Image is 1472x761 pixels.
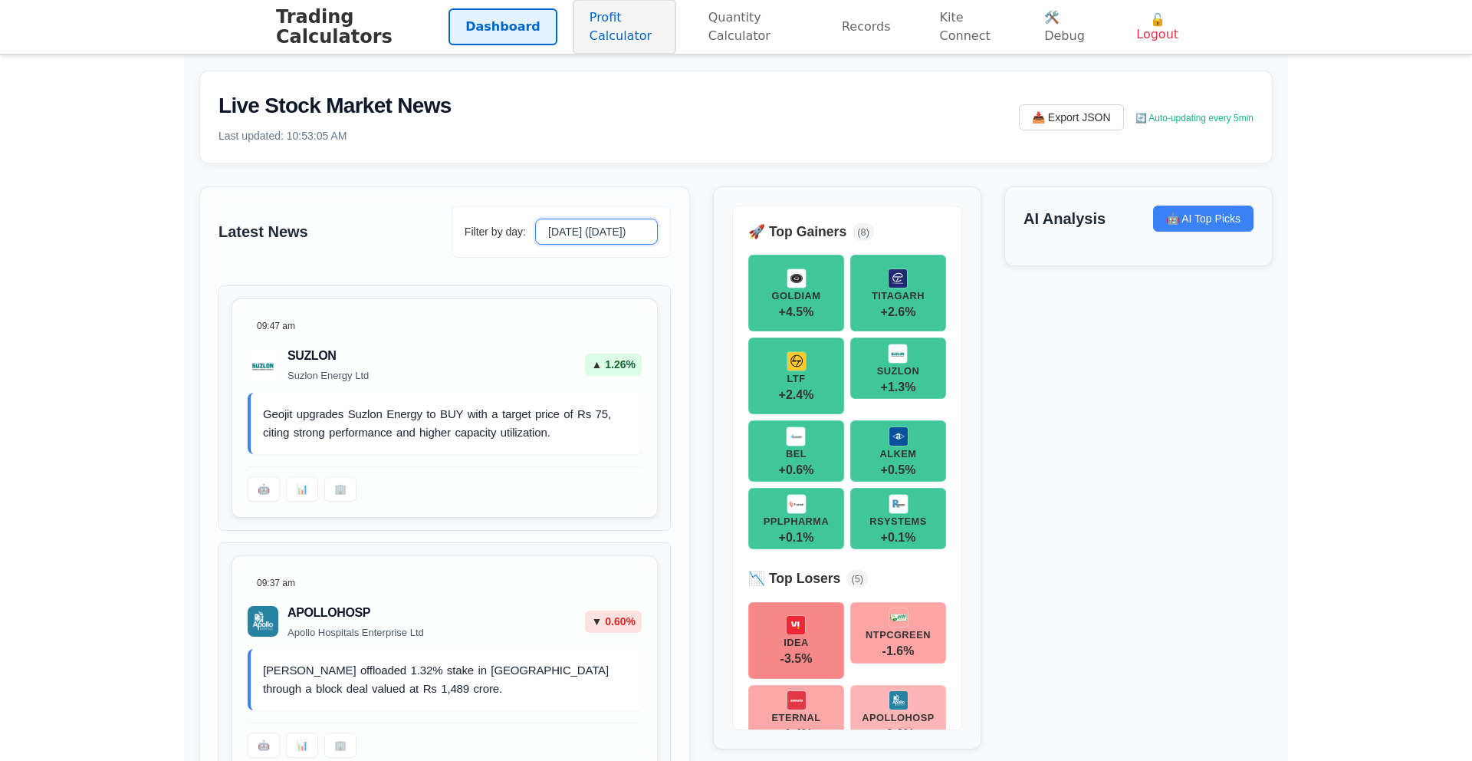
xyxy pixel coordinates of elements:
[850,602,946,664] button: NTPCGREENNTPCGREEN-1.6%
[748,488,844,549] button: PPLPHARMAPPLPHARMA+0.1%
[324,733,356,758] button: 🏢
[882,645,915,657] span: -1.6 %
[786,450,807,460] div: BEL
[872,292,925,301] div: TITAGARH
[772,713,821,723] div: ETERNAL
[786,615,806,635] img: IDEA
[263,405,629,442] p: Geojit upgrades Suzlon Energy to BUY with a target price of Rs 75, citing strong performance and ...
[877,367,920,377] div: SUZLON
[853,223,874,241] span: ( 8 )
[866,631,931,641] div: NTPCGREEN
[881,306,916,318] span: + 2.6 %
[248,350,278,380] img: Suzlon Energy Ltd
[219,128,452,144] p: Last updated: 10:53:05 AM
[764,517,830,527] div: PPLPHARMA
[748,338,844,414] button: LTFLTF+2.4%
[748,685,844,746] button: ETERNALETERNAL-1.4%
[748,255,844,331] button: GOLDIAMGOLDIAM+4.5%
[287,368,369,384] p: Suzlon Energy Ltd
[780,653,813,665] span: -3.5 %
[862,713,935,723] div: APOLLOHOSP
[591,357,602,373] span: ▲
[1153,206,1253,232] button: 🤖 AI Top Picks
[825,8,908,45] a: Records
[287,347,369,365] h3: SUZLON
[263,661,629,698] p: [PERSON_NAME] offloaded 1.32% stake in [GEOGRAPHIC_DATA] through a block deal valued at Rs 1,489 ...
[787,268,807,288] img: GOLDIAM
[850,420,946,482] button: ALKEMALKEM+0.5%
[772,292,821,301] div: GOLDIAM
[850,338,946,399] button: SUZLONSUZLON+1.3%
[889,494,909,514] img: RSYSTEMS
[1119,3,1196,51] button: 🔓 Logout
[748,420,844,482] button: BELBEL+0.6%
[889,608,909,628] img: NTPCGREEN
[779,464,814,476] span: + 0.6 %
[748,602,844,679] button: IDEAIDEA-3.5%
[779,532,814,544] span: + 0.1 %
[850,488,946,549] button: RSYSTEMSRSYSTEMS+0.1%
[449,8,557,45] a: Dashboard
[257,319,295,333] span: 09:47 am
[780,728,813,740] span: -1.4 %
[850,685,946,746] button: APOLLOHOSPAPOLLOHOSP-0.6%
[869,517,926,527] div: RSYSTEMS
[888,268,908,288] img: TITAGARH
[219,90,452,122] h2: Live Stock Market News
[286,733,318,758] button: 📊
[248,476,280,502] button: 🤖
[779,389,814,401] span: + 2.4 %
[287,625,424,641] p: Apollo Hospitals Enterprise Ltd
[882,728,915,740] span: -0.6 %
[465,224,526,240] label: Filter by day:
[219,220,308,243] h3: Latest News
[591,614,602,630] span: ▼
[787,374,805,384] div: LTF
[784,638,809,648] div: IDEA
[881,464,916,476] span: + 0.5 %
[1019,104,1124,130] button: 📥 Export JSON
[286,476,318,502] button: 📊
[248,733,280,758] button: 🤖
[787,351,807,371] img: LTF
[850,255,946,331] button: TITAGARHTITAGARH+2.6%
[1135,113,1253,124] span: 🔄 Auto-updating every 5min
[787,494,807,514] img: PPLPHARMA
[889,427,909,446] img: ALKEM
[881,381,916,394] span: + 1.3 %
[585,611,642,633] div: 0.60 %
[276,7,449,48] h1: Trading Calculators
[585,354,642,376] div: 1.26 %
[779,306,814,318] span: + 4.5 %
[257,576,295,590] span: 09:37 am
[889,690,909,710] img: APOLLOHOSP
[888,344,908,364] img: SUZLON
[248,606,278,637] img: Apollo Hospitals Enterprise Ltd
[846,570,868,588] span: ( 5 )
[880,450,917,460] div: ALKEM
[748,568,840,588] h4: 📉 Top Losers
[881,532,916,544] span: + 0.1 %
[748,222,846,242] h4: 🚀 Top Gainers
[786,427,806,446] img: BEL
[1024,207,1106,230] h3: AI Analysis
[324,476,356,502] button: 🏢
[787,690,807,710] img: ETERNAL
[287,604,424,622] h3: APOLLOHOSP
